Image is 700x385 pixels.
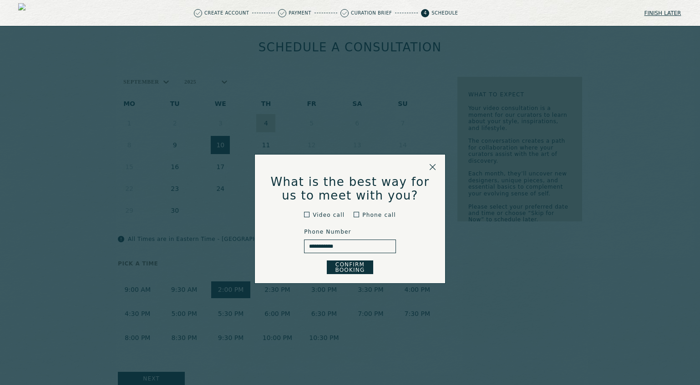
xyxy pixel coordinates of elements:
button: Finish later [644,7,682,20]
label: Phone Number [304,228,396,236]
label: Video call [313,211,345,219]
button: Confirm Booking [327,260,374,274]
h5: What is the best way for us to meet with you? [264,175,436,202]
img: logo [18,3,38,23]
p: Create Account [204,11,249,15]
p: Payment [289,11,311,15]
p: Curation Brief [351,11,392,15]
span: 4 [421,9,429,17]
label: Phone call [362,211,396,219]
p: Schedule [431,11,458,15]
